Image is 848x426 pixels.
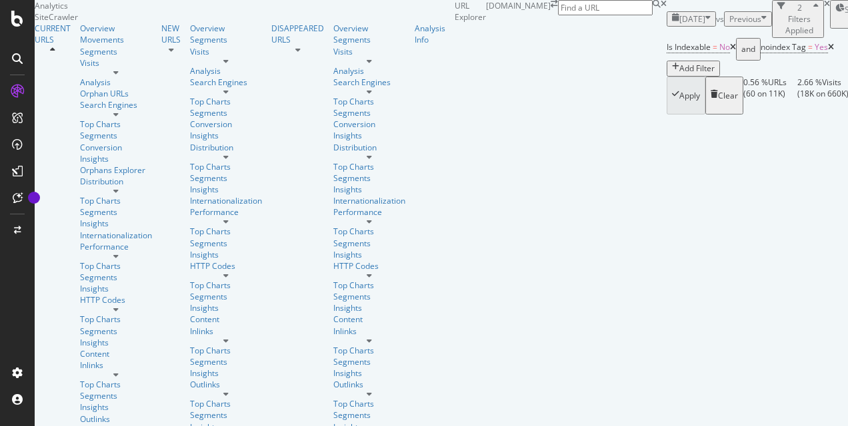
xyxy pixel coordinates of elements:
span: No [719,41,730,53]
div: Clear [718,90,738,101]
a: Top Charts [190,398,262,409]
a: Top Charts [80,195,152,206]
span: vs [716,13,724,25]
span: Is Indexable [667,41,711,53]
button: [DATE] [667,11,716,27]
a: CURRENT URLS [35,23,71,45]
a: Insights [190,249,262,260]
div: HTTP Codes [80,294,152,306]
div: Performance [333,206,405,218]
a: Overview [333,23,405,34]
a: Inlinks [333,325,405,337]
a: Insights [333,130,405,141]
a: Segments [80,206,152,218]
div: Search Engines [80,99,152,110]
button: Apply [667,77,705,114]
div: Segments [190,107,262,118]
button: Clear [705,77,743,114]
a: Distribution [80,176,152,187]
a: Distribution [333,142,405,153]
a: Top Charts [333,280,405,291]
div: Overview [190,23,262,34]
div: Add Filter [679,63,715,74]
a: Insights [333,367,405,379]
a: Top Charts [333,398,405,409]
a: Orphans Explorer [80,164,152,176]
div: Analysis [190,65,262,77]
a: Movements [80,34,152,45]
a: Outlinks [80,413,152,425]
a: Content [80,348,152,359]
div: Top Charts [80,314,152,325]
a: Insights [80,153,152,164]
a: Top Charts [190,161,262,172]
a: Search Engines [333,77,405,88]
a: Conversion [190,118,262,130]
a: Insights [333,184,405,195]
a: Top Charts [333,226,405,237]
a: Segments [333,34,405,45]
div: Overview [80,23,152,34]
a: Top Charts [190,345,262,356]
div: Search Engines [190,77,262,88]
button: Add Filter [667,61,720,76]
div: NEW URLS [161,23,181,45]
div: Segments [80,325,152,337]
a: HTTP Codes [190,260,262,272]
a: Segments [333,172,405,184]
a: Inlinks [190,325,262,337]
div: SiteCrawler [35,11,455,23]
div: Segments [80,390,152,401]
a: Insights [190,302,262,314]
div: Top Charts [190,226,262,237]
a: Outlinks [190,379,262,390]
a: Conversion [333,118,405,130]
div: 2 Filters Applied [785,2,813,36]
a: Insights [80,283,152,294]
div: Apply [679,90,700,101]
div: Segments [80,46,152,57]
a: Analysis [80,77,152,88]
div: Tooltip anchor [28,192,40,204]
a: Segments [333,356,405,367]
a: Segments [190,238,262,249]
button: and [736,38,761,61]
div: Top Charts [333,161,405,172]
a: Insights [333,302,405,314]
a: Segments [333,107,405,118]
a: Segments [190,34,262,45]
a: Performance [80,241,152,252]
div: Top Charts [333,345,405,356]
a: Insights [80,401,152,413]
span: = [713,41,717,53]
a: Insights [333,249,405,260]
a: Analysis [333,65,405,77]
a: Internationalization [80,230,152,241]
a: DISAPPEARED URLS [271,23,324,45]
div: Segments [190,356,262,367]
a: Top Charts [190,96,262,107]
div: and [741,40,755,59]
a: Insights [80,218,152,229]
